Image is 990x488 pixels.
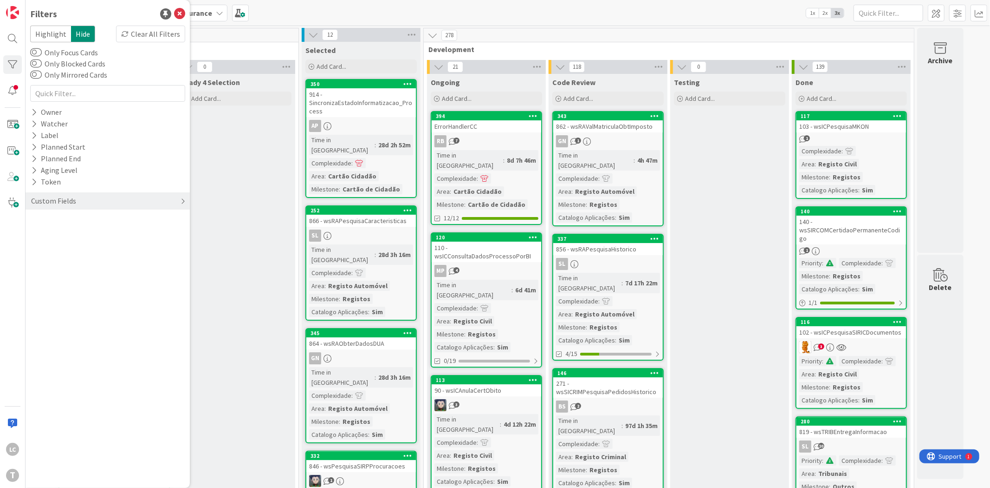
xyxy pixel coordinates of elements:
[556,186,571,197] div: Area
[340,416,373,427] div: Registos
[799,441,811,453] div: SL
[434,450,450,461] div: Area
[434,329,464,339] div: Milestone
[71,26,95,42] span: Hide
[822,258,823,268] span: :
[796,441,906,453] div: SL
[309,281,324,291] div: Area
[444,356,456,366] span: 0/19
[434,173,477,184] div: Complexidade
[801,113,906,119] div: 117
[368,307,369,317] span: :
[431,232,542,368] a: 120110 - wsICConsultaDadosProcessoPorBIMPTime in [GEOGRAPHIC_DATA]:6d 41mComplexidade:Area:Regist...
[822,455,823,466] span: :
[306,452,416,472] div: 332846 - wsPesquisaSIRPProcuracoes
[556,465,586,475] div: Milestone
[586,199,587,210] span: :
[858,185,860,195] span: :
[598,296,600,306] span: :
[306,80,416,117] div: 350914 - SincronizaEstadoInformatizacao_Process
[466,463,498,474] div: Registos
[799,271,829,281] div: Milestone
[450,316,451,326] span: :
[799,356,822,366] div: Priority
[799,369,815,379] div: Area
[328,477,334,483] span: 1
[801,319,906,325] div: 116
[311,453,416,459] div: 332
[553,112,663,132] div: 343862 - wsRAValMatriculaObtImposto
[860,185,875,195] div: Sim
[326,403,390,414] div: Registo Automóvel
[309,429,368,440] div: Catalogo Aplicações
[305,46,336,55] span: Selected
[432,265,541,277] div: MP
[556,415,621,436] div: Time in [GEOGRAPHIC_DATA]
[799,395,858,405] div: Catalogo Aplicações
[556,150,634,171] div: Time in [GEOGRAPHIC_DATA]
[434,280,511,300] div: Time in [GEOGRAPHIC_DATA]
[375,372,376,382] span: :
[801,418,906,425] div: 280
[860,284,875,294] div: Sim
[860,395,875,405] div: Sim
[685,94,715,103] span: Add Card...
[434,437,477,448] div: Complexidade
[623,278,660,288] div: 7d 17h 22m
[305,79,417,198] a: 350914 - SincronizaEstadoInformatizacao_ProcessAPTime in [GEOGRAPHIC_DATA]:28d 2h 52mComplexidade...
[829,172,830,182] span: :
[309,230,321,242] div: SL
[829,382,830,392] span: :
[309,352,321,364] div: GN
[556,452,571,462] div: Area
[615,335,616,345] span: :
[816,369,859,379] div: Registo Civil
[571,309,573,319] span: :
[30,85,185,102] input: Quick Filter...
[451,450,494,461] div: Registo Civil
[432,233,541,262] div: 120110 - wsICConsultaDadosProcessoPorBI
[635,155,660,165] div: 4h 47m
[796,297,906,309] div: 1/1
[309,403,324,414] div: Area
[799,341,811,353] img: RL
[615,478,616,488] span: :
[796,207,906,244] div: 140140 - wsSIRCOMCertidaoPermanenteCodigo
[807,94,836,103] span: Add Card...
[556,199,586,210] div: Milestone
[586,322,587,332] span: :
[369,307,385,317] div: Sim
[556,478,615,488] div: Catalogo Aplicações
[306,120,416,132] div: AP
[796,120,906,132] div: 103 - wsICPesquisaMKON
[799,146,841,156] div: Complexidade
[831,8,844,18] span: 3x
[799,185,858,195] div: Catalogo Aplicações
[623,421,660,431] div: 97d 1h 35m
[796,216,906,244] div: 140 - wsSIRCOMCertidaoPermanenteCodigo
[571,452,573,462] span: :
[309,475,321,487] img: LS
[634,155,635,165] span: :
[553,235,663,243] div: 337
[815,159,816,169] span: :
[339,294,340,304] span: :
[451,186,504,197] div: Cartão Cidadão
[450,450,451,461] span: :
[571,186,573,197] span: :
[563,94,593,103] span: Add Card...
[799,284,858,294] div: Catalogo Aplicações
[804,135,810,141] span: 1
[376,250,413,260] div: 28d 3h 16m
[818,443,824,449] span: 10
[573,186,637,197] div: Registo Automóvel
[799,258,822,268] div: Priority
[324,281,326,291] span: :
[556,258,568,270] div: SL
[796,417,906,438] div: 280819 - wsTRIBEntregaInformacao
[557,236,663,242] div: 337
[796,417,906,426] div: 280
[309,390,351,401] div: Complexidade
[322,29,338,40] span: 12
[881,258,883,268] span: :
